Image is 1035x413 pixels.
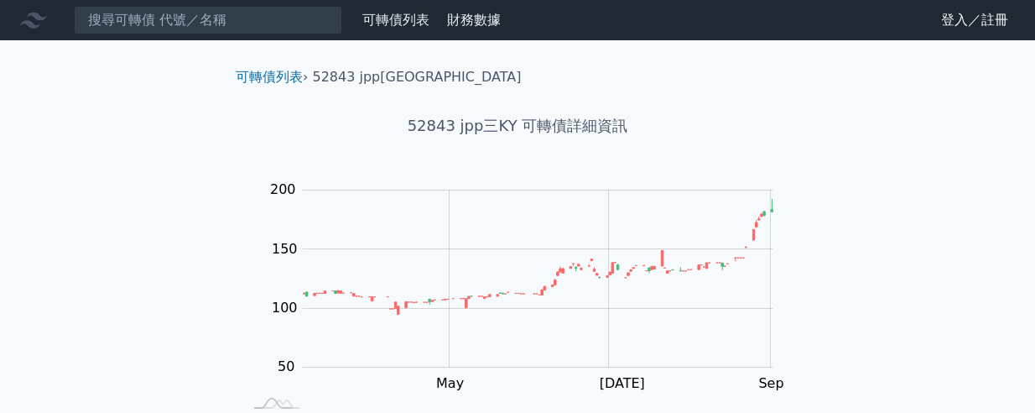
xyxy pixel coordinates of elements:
[436,375,464,391] tspan: May
[278,358,294,374] tspan: 50
[236,67,308,87] li: ›
[272,300,298,316] tspan: 100
[236,69,303,85] a: 可轉債列表
[74,6,342,34] input: 搜尋可轉債 代號／名稱
[928,7,1022,34] a: 登入／註冊
[362,12,429,28] a: 可轉債列表
[600,375,645,391] tspan: [DATE]
[447,12,501,28] a: 財務數據
[270,181,296,197] tspan: 200
[758,375,783,391] tspan: Sep
[272,241,298,257] tspan: 150
[313,67,522,87] li: 52843 jpp[GEOGRAPHIC_DATA]
[222,114,813,138] h1: 52843 jpp三KY 可轉債詳細資訊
